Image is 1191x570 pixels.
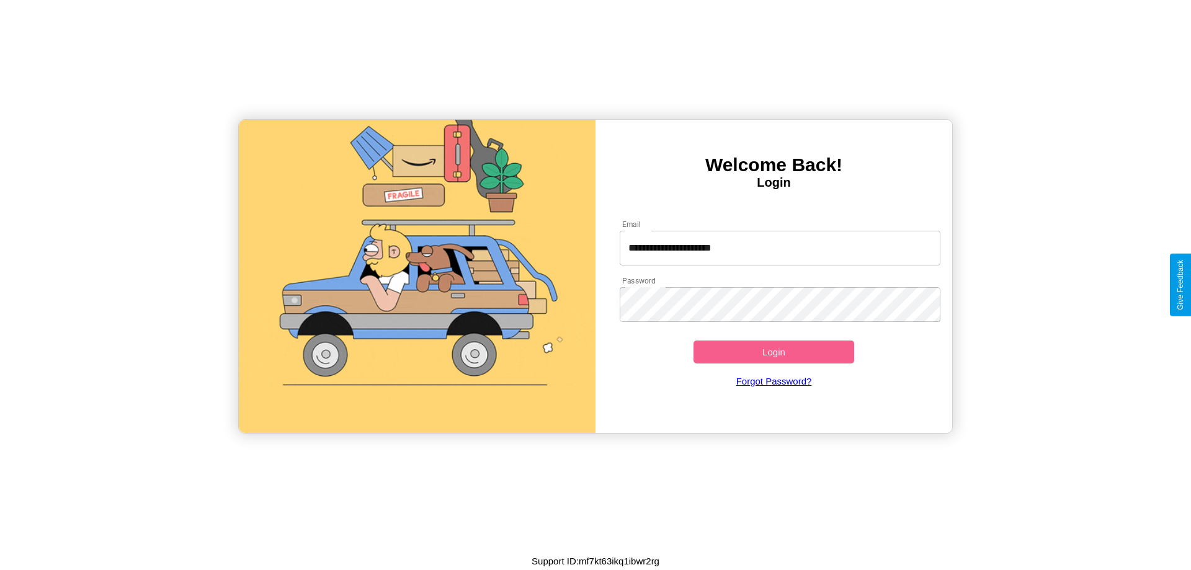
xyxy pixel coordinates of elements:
[1176,260,1185,310] div: Give Feedback
[595,154,952,176] h3: Welcome Back!
[694,341,854,363] button: Login
[595,176,952,190] h4: Login
[532,553,659,569] p: Support ID: mf7kt63ikq1ibwr2rg
[613,363,935,399] a: Forgot Password?
[622,219,641,229] label: Email
[239,120,595,433] img: gif
[622,275,655,286] label: Password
